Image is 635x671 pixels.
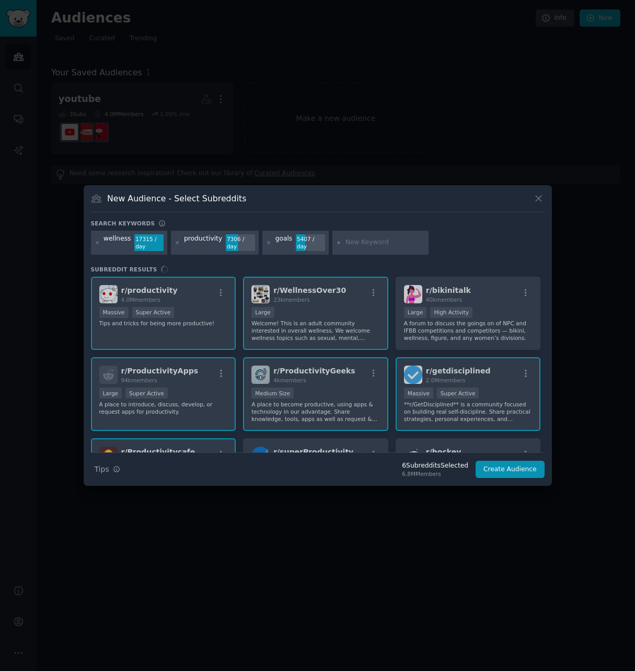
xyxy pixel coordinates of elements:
div: productivity [184,234,222,251]
div: wellness [103,234,131,251]
button: Tips [91,460,124,479]
span: Tips [95,464,109,475]
h3: New Audience - Select Subreddits [107,193,246,204]
div: 6.8M Members [402,470,468,477]
div: 17315 / day [134,234,164,251]
input: New Keyword [345,238,425,247]
button: Create Audience [476,461,545,479]
div: 6 Subreddit s Selected [402,461,468,471]
span: Subreddit Results [91,266,157,273]
div: 5407 / day [296,234,325,251]
div: goals [275,234,293,251]
div: 7306 / day [226,234,255,251]
h3: Search keywords [91,220,155,227]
